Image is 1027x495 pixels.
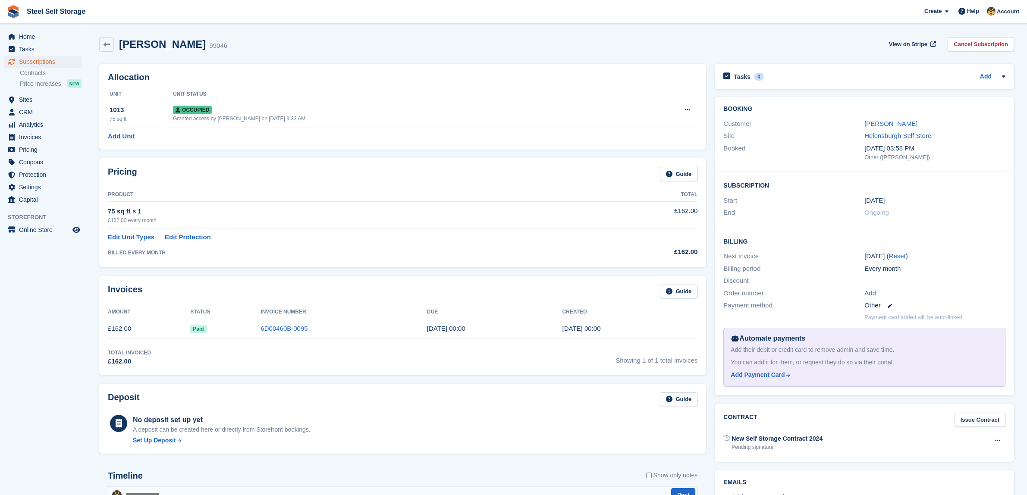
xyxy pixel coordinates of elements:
h2: Invoices [108,285,142,299]
span: Ongoing [864,209,889,216]
a: Cancel Subscription [948,37,1014,51]
div: Automate payments [731,333,998,344]
h2: Pricing [108,167,137,181]
span: Paid [190,325,206,333]
a: menu [4,106,82,118]
div: End [723,208,864,218]
div: 75 sq ft [110,115,173,123]
a: Add Unit [108,132,135,141]
div: Set Up Deposit [133,436,176,445]
a: Edit Protection [165,232,211,242]
td: £162.00 [588,201,697,229]
img: James Steel [987,7,996,16]
div: Pending signature [732,443,823,451]
span: View on Stripe [889,40,927,49]
span: Coupons [19,156,71,168]
h2: Tasks [734,73,751,81]
th: Unit [108,88,173,101]
div: Every month [864,264,1005,274]
a: menu [4,119,82,131]
a: Add [980,72,992,82]
div: Add Payment Card [731,370,785,379]
time: 2025-07-31 23:00:27 UTC [562,325,601,332]
span: Pricing [19,144,71,156]
span: Analytics [19,119,71,131]
span: Price increases [20,80,61,88]
p: Payment card added will be auto-linked [864,313,962,322]
div: Other [864,301,1005,310]
a: menu [4,56,82,68]
div: Payment method [723,301,864,310]
h2: Emails [723,479,1005,486]
img: stora-icon-8386f47178a22dfd0bd8f6a31ec36ba5ce8667c1dd55bd0f319d3a0aa187defe.svg [7,5,20,18]
div: £162.00 [588,247,697,257]
span: Online Store [19,224,71,236]
span: Settings [19,181,71,193]
th: Total [588,188,697,202]
span: Home [19,31,71,43]
a: 6D00460B-0095 [261,325,308,332]
a: Reset [889,252,906,260]
a: menu [4,194,82,206]
a: menu [4,224,82,236]
a: Contracts [20,69,82,77]
a: Helensburgh Self Store [864,132,931,139]
div: NEW [67,79,82,88]
div: Site [723,131,864,141]
span: Capital [19,194,71,206]
a: Preview store [71,225,82,235]
a: Issue Contract [955,413,1005,427]
span: Create [924,7,942,16]
th: Due [427,305,562,319]
div: [DATE] 03:58 PM [864,144,1005,154]
h2: Deposit [108,392,139,407]
div: 1013 [110,105,173,115]
h2: [PERSON_NAME] [119,38,206,50]
h2: Contract [723,413,757,427]
a: menu [4,169,82,181]
div: Other ([PERSON_NAME]) [864,153,1005,162]
h2: Subscription [723,181,1005,189]
a: menu [4,156,82,168]
div: Customer [723,119,864,129]
h2: Timeline [108,471,143,481]
th: Product [108,188,588,202]
input: Show only notes [646,471,652,480]
a: menu [4,181,82,193]
div: Start [723,196,864,206]
div: Add their debit or credit card to remove admin and save time. [731,345,998,354]
a: Guide [660,285,698,299]
div: Total Invoiced [108,349,151,357]
a: View on Stripe [886,37,938,51]
div: No deposit set up yet [133,415,311,425]
a: Add Payment Card [731,370,995,379]
th: Amount [108,305,190,319]
div: 0 [754,73,764,81]
a: Guide [660,392,698,407]
td: £162.00 [108,319,190,338]
th: Invoice Number [261,305,427,319]
time: 2025-07-31 23:00:00 UTC [864,196,885,206]
a: menu [4,31,82,43]
div: [DATE] ( ) [864,251,1005,261]
span: Invoices [19,131,71,143]
div: You can add it for them, or request they do so via their portal. [731,358,998,367]
span: Tasks [19,43,71,55]
div: Booked [723,144,864,162]
div: New Self Storage Contract 2024 [732,434,823,443]
div: - [864,276,1005,286]
span: Help [967,7,979,16]
th: Status [190,305,261,319]
label: Show only notes [646,471,698,480]
a: Set Up Deposit [133,436,311,445]
span: Protection [19,169,71,181]
span: CRM [19,106,71,118]
a: Edit Unit Types [108,232,154,242]
div: Granted access by [PERSON_NAME] on [DATE] 9:33 AM [173,115,634,122]
div: Billing period [723,264,864,274]
a: Steel Self Storage [23,4,89,19]
span: Account [997,7,1019,16]
span: Showing 1 of 1 total invoices [616,349,697,367]
th: Created [562,305,698,319]
div: 99046 [209,41,227,51]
